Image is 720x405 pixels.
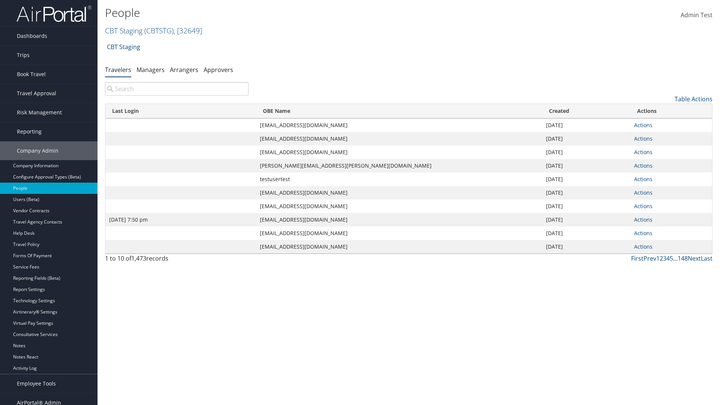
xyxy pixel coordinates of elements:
span: 1,473 [131,254,146,262]
a: Table Actions [675,95,712,103]
td: [EMAIL_ADDRESS][DOMAIN_NAME] [256,132,542,145]
a: Actions [634,121,652,129]
div: 1 to 10 of records [105,254,249,267]
a: Actions [634,189,652,196]
a: CBT Staging [107,39,140,54]
span: Trips [17,46,30,64]
th: Last Login: activate to sort column ascending [105,104,256,118]
h1: People [105,5,510,21]
td: [DATE] [542,159,630,172]
a: Travelers [105,66,131,74]
span: Employee Tools [17,374,56,393]
a: 148 [678,254,688,262]
img: airportal-logo.png [16,5,91,22]
a: Actions [634,243,652,250]
td: [DATE] 7:50 pm [105,213,256,226]
a: 5 [670,254,673,262]
td: [EMAIL_ADDRESS][DOMAIN_NAME] [256,240,542,253]
td: [DATE] [542,226,630,240]
td: [EMAIL_ADDRESS][DOMAIN_NAME] [256,199,542,213]
td: [DATE] [542,172,630,186]
span: , [ 32649 ] [174,25,202,36]
a: Actions [634,175,652,183]
a: Actions [634,135,652,142]
a: 4 [666,254,670,262]
span: … [673,254,678,262]
span: Admin Test [681,11,712,19]
th: Created: activate to sort column ascending [542,104,630,118]
a: Actions [634,162,652,169]
span: Book Travel [17,65,46,84]
td: [EMAIL_ADDRESS][DOMAIN_NAME] [256,145,542,159]
a: Prev [643,254,656,262]
td: [PERSON_NAME][EMAIL_ADDRESS][PERSON_NAME][DOMAIN_NAME] [256,159,542,172]
input: Search [105,82,249,96]
td: [EMAIL_ADDRESS][DOMAIN_NAME] [256,118,542,132]
a: Next [688,254,701,262]
a: 2 [660,254,663,262]
a: Arrangers [170,66,198,74]
a: Actions [634,202,652,210]
th: Actions [630,104,712,118]
td: [DATE] [542,186,630,199]
a: Managers [136,66,165,74]
a: 3 [663,254,666,262]
a: Last [701,254,712,262]
span: Reporting [17,122,42,141]
span: Dashboards [17,27,47,45]
td: [DATE] [542,240,630,253]
a: Actions [634,148,652,156]
a: Admin Test [681,4,712,27]
a: CBT Staging [105,25,202,36]
span: Risk Management [17,103,62,122]
span: Company Admin [17,141,58,160]
a: Actions [634,216,652,223]
td: [EMAIL_ADDRESS][DOMAIN_NAME] [256,226,542,240]
td: [DATE] [542,199,630,213]
td: [EMAIL_ADDRESS][DOMAIN_NAME] [256,186,542,199]
th: OBE Name: activate to sort column ascending [256,104,542,118]
span: Travel Approval [17,84,56,103]
td: [DATE] [542,132,630,145]
a: First [631,254,643,262]
a: 1 [656,254,660,262]
a: Approvers [204,66,233,74]
td: testusertest [256,172,542,186]
td: [DATE] [542,145,630,159]
a: Actions [634,229,652,237]
td: [DATE] [542,118,630,132]
td: [DATE] [542,213,630,226]
span: ( CBTSTG ) [144,25,174,36]
td: [EMAIL_ADDRESS][DOMAIN_NAME] [256,213,542,226]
